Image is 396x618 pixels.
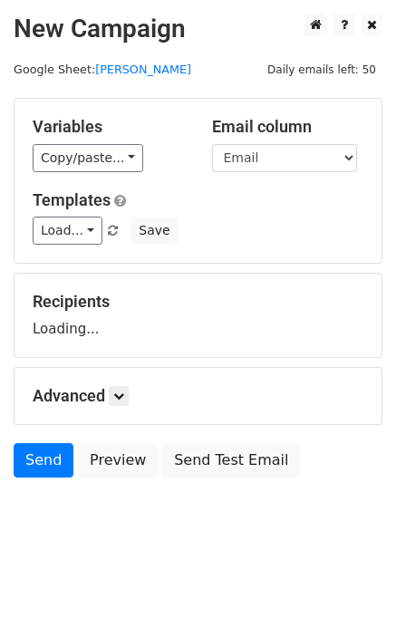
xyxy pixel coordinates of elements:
a: Templates [33,190,111,209]
h5: Email column [212,117,364,137]
a: Daily emails left: 50 [261,63,382,76]
a: [PERSON_NAME] [95,63,191,76]
a: Copy/paste... [33,144,143,172]
small: Google Sheet: [14,63,191,76]
a: Send [14,443,73,478]
a: Load... [33,217,102,245]
h5: Recipients [33,292,363,312]
a: Send Test Email [162,443,300,478]
h5: Variables [33,117,185,137]
a: Preview [78,443,158,478]
button: Save [130,217,178,245]
span: Daily emails left: 50 [261,60,382,80]
div: Loading... [33,292,363,339]
h2: New Campaign [14,14,382,44]
h5: Advanced [33,386,363,406]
